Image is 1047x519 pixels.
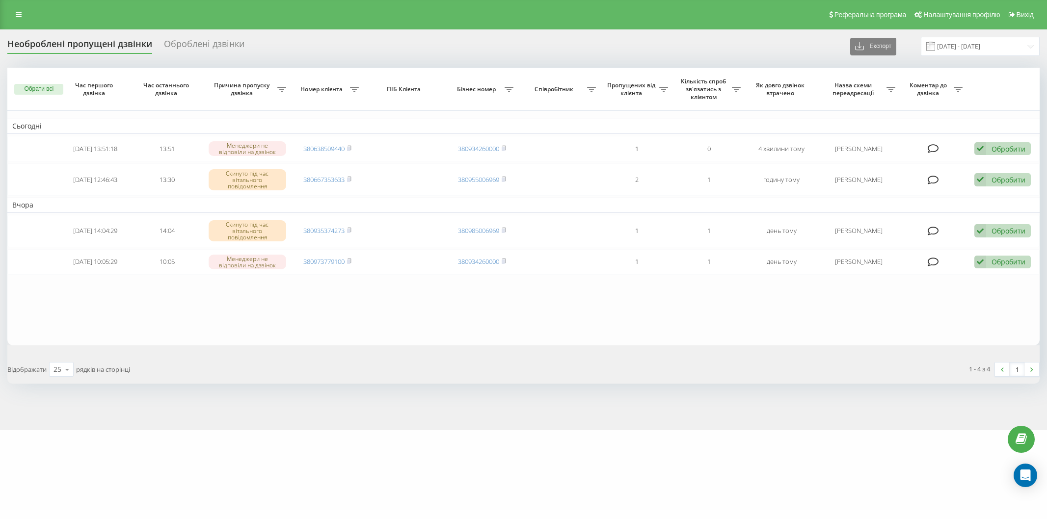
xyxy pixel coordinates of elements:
td: Вчора [7,198,1040,212]
div: 1 - 4 з 4 [969,364,990,374]
span: ПІБ Клієнта [372,85,437,93]
div: Необроблені пропущені дзвінки [7,39,152,54]
span: Бізнес номер [451,85,505,93]
div: Open Intercom Messenger [1014,464,1037,487]
td: [DATE] 14:04:29 [59,215,131,247]
a: 380934260000 [458,144,499,153]
div: Обробити [992,226,1025,235]
div: Менеджери не відповіли на дзвінок [209,141,286,156]
td: 1 [673,163,745,196]
td: 2 [601,163,673,196]
button: Експорт [850,38,896,55]
button: Обрати всі [14,84,63,95]
td: [DATE] 12:46:43 [59,163,131,196]
span: Реферальна програма [834,11,907,19]
td: день тому [746,249,818,275]
div: Обробити [992,257,1025,266]
div: Обробити [992,144,1025,154]
span: Коментар до дзвінка [905,81,954,97]
a: 380985006969 [458,226,499,235]
a: 1 [1010,363,1024,376]
span: Час першого дзвінка [67,81,123,97]
td: 1 [673,215,745,247]
div: Скинуто під час вітального повідомлення [209,220,286,242]
span: Причина пропуску дзвінка [209,81,278,97]
td: [PERSON_NAME] [818,249,900,275]
div: Скинуто під час вітального повідомлення [209,169,286,191]
td: 14:04 [131,215,203,247]
td: 13:30 [131,163,203,196]
span: Час останнього дзвінка [139,81,195,97]
td: [DATE] 10:05:29 [59,249,131,275]
a: 380973779100 [303,257,345,266]
span: Пропущених від клієнта [606,81,659,97]
div: Менеджери не відповіли на дзвінок [209,255,286,269]
div: Оброблені дзвінки [164,39,244,54]
span: Як довго дзвінок втрачено [753,81,809,97]
td: 4 хвилини тому [746,136,818,162]
a: 380934260000 [458,257,499,266]
a: 380935374273 [303,226,345,235]
td: 1 [601,136,673,162]
span: Відображати [7,365,47,374]
td: [PERSON_NAME] [818,215,900,247]
a: 380955006969 [458,175,499,184]
span: Назва схеми переадресації [823,81,886,97]
div: Обробити [992,175,1025,184]
span: Співробітник [523,85,587,93]
td: [PERSON_NAME] [818,163,900,196]
td: годину тому [746,163,818,196]
a: 380667353633 [303,175,345,184]
td: Сьогодні [7,119,1040,133]
td: 1 [601,249,673,275]
a: 380638509440 [303,144,345,153]
span: Номер клієнта [296,85,349,93]
td: 1 [601,215,673,247]
div: 25 [54,364,61,374]
td: день тому [746,215,818,247]
td: 1 [673,249,745,275]
td: 0 [673,136,745,162]
td: [DATE] 13:51:18 [59,136,131,162]
span: Кількість спроб зв'язатись з клієнтом [678,78,731,101]
td: [PERSON_NAME] [818,136,900,162]
td: 13:51 [131,136,203,162]
span: Налаштування профілю [923,11,1000,19]
span: рядків на сторінці [76,365,130,374]
td: 10:05 [131,249,203,275]
span: Вихід [1017,11,1034,19]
